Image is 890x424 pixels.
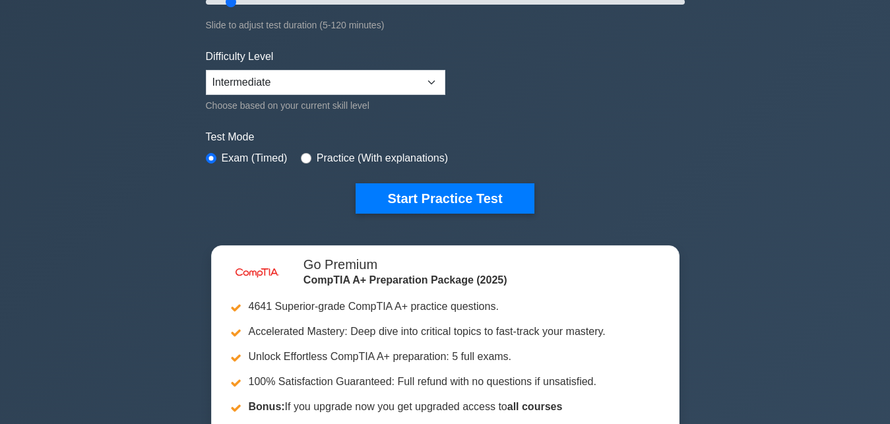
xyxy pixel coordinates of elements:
div: Choose based on your current skill level [206,98,445,113]
button: Start Practice Test [356,183,534,214]
label: Exam (Timed) [222,150,288,166]
label: Practice (With explanations) [317,150,448,166]
div: Slide to adjust test duration (5-120 minutes) [206,17,685,33]
label: Difficulty Level [206,49,274,65]
label: Test Mode [206,129,685,145]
